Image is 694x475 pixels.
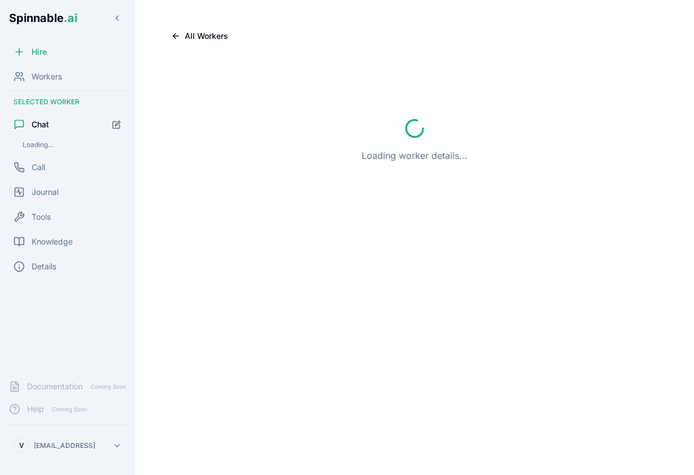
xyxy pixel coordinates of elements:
span: Hire [32,46,47,57]
p: [EMAIL_ADDRESS] [34,441,95,450]
span: V [19,441,24,450]
span: Tools [32,211,51,223]
p: Loading worker details... [362,149,468,162]
span: Journal [32,187,59,198]
button: V[EMAIL_ADDRESS] [9,434,126,457]
span: Workers [32,71,62,82]
span: Call [32,162,45,173]
span: .ai [64,11,77,25]
div: Selected Worker [5,93,131,111]
span: Chat [32,119,49,130]
span: Coming Soon [48,404,91,415]
button: All Workers [162,27,237,45]
span: Spinnable [9,11,77,25]
div: Loading... [18,138,126,152]
span: Documentation [27,381,83,392]
span: Help [27,403,44,415]
button: Start new chat [107,115,126,134]
span: Coming Soon [87,381,130,392]
span: Knowledge [32,236,73,247]
span: Details [32,261,56,272]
